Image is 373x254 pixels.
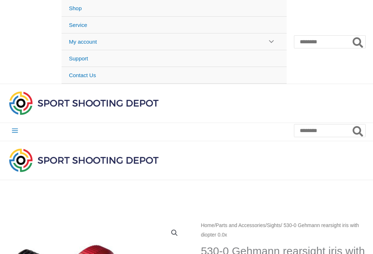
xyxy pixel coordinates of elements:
[351,36,365,48] button: Search
[267,223,280,228] a: Sights
[7,90,160,116] img: Sport Shooting Depot
[201,221,366,239] nav: Breadcrumb
[260,33,279,51] button: Toggle menu
[7,123,22,138] button: Main menu toggle
[168,226,181,239] a: View full-screen image gallery
[69,39,97,45] span: My account
[69,55,88,61] span: Support
[7,147,160,174] img: Sport Shooting Depot
[62,67,287,84] a: Contact Us
[62,17,287,33] a: Service
[201,223,214,228] a: Home
[351,124,365,137] button: Search
[69,22,87,28] span: Service
[69,72,96,78] span: Contact Us
[69,5,82,11] span: Shop
[216,223,266,228] a: Parts and Accessories
[62,50,287,67] a: Support
[62,33,287,50] a: My accountMenu Toggle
